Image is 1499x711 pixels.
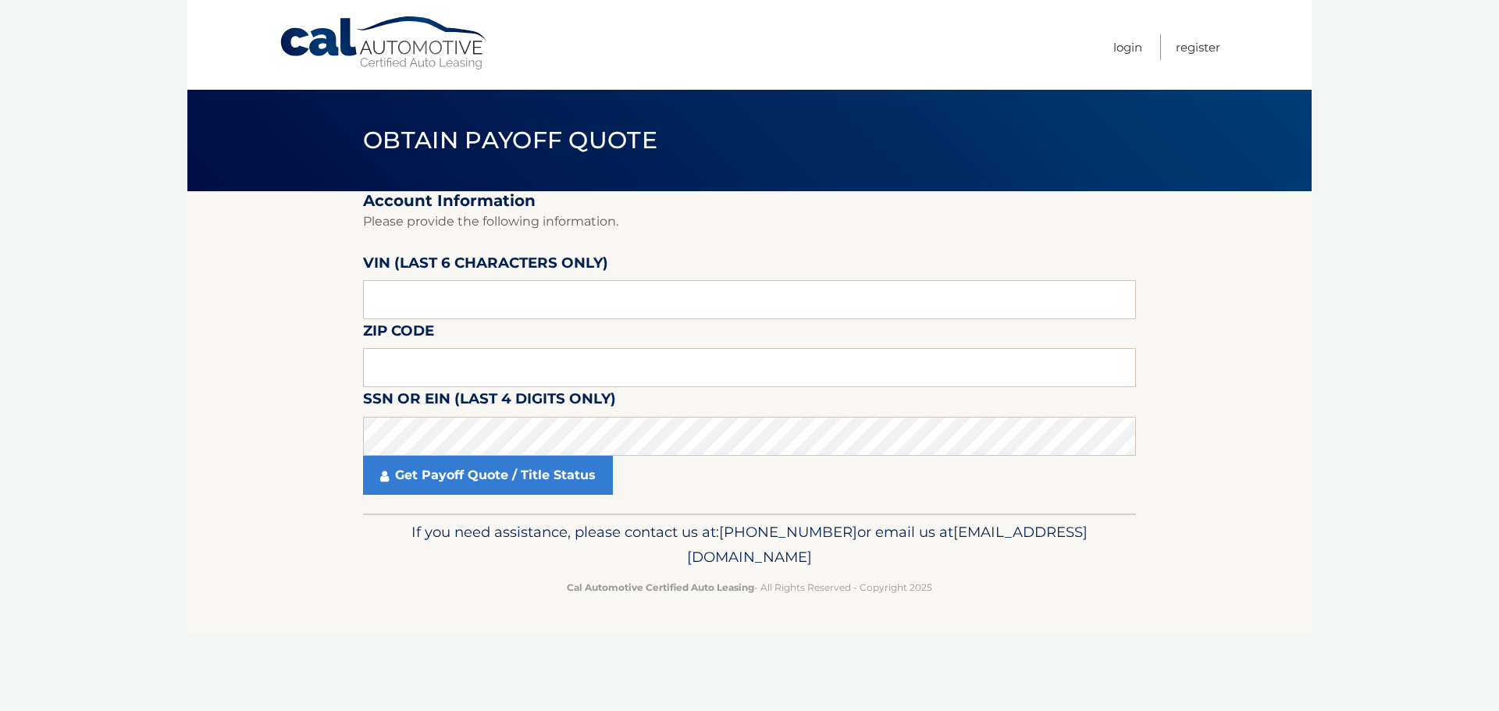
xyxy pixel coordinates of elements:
p: If you need assistance, please contact us at: or email us at [373,520,1126,570]
a: Login [1113,34,1142,60]
p: Please provide the following information. [363,211,1136,233]
p: - All Rights Reserved - Copyright 2025 [373,579,1126,595]
label: Zip Code [363,319,434,348]
a: Cal Automotive [279,16,490,71]
label: SSN or EIN (last 4 digits only) [363,387,616,416]
a: Register [1176,34,1220,60]
span: [PHONE_NUMBER] [719,523,857,541]
span: Obtain Payoff Quote [363,126,657,155]
label: VIN (last 6 characters only) [363,251,608,280]
strong: Cal Automotive Certified Auto Leasing [567,581,754,593]
a: Get Payoff Quote / Title Status [363,456,613,495]
h2: Account Information [363,191,1136,211]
